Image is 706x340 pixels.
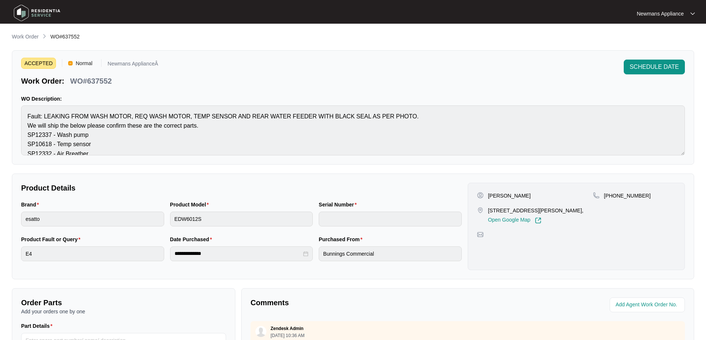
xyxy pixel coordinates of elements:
[255,326,266,337] img: user.svg
[488,217,541,224] a: Open Google Map
[637,10,684,17] p: Newmans Appliance
[593,192,600,199] img: map-pin
[50,34,80,40] span: WO#637552
[11,2,63,24] img: residentia service logo
[107,61,158,69] p: Newmans ApplianceÂ
[12,33,39,40] p: Work Order
[477,231,484,238] img: map-pin
[319,201,359,208] label: Serial Number
[21,58,56,69] span: ACCEPTED
[73,58,95,69] span: Normal
[319,236,365,243] label: Purchased From
[251,297,463,308] p: Comments
[624,60,685,74] button: SCHEDULE DATE
[690,12,695,16] img: dropdown arrow
[68,61,73,65] img: Vercel Logo
[488,192,531,199] p: [PERSON_NAME]
[10,33,40,41] a: Work Order
[70,76,112,86] p: WO#637552
[604,192,651,199] p: [PHONE_NUMBER]
[21,212,164,226] input: Brand
[616,300,680,309] input: Add Agent Work Order No.
[21,308,226,315] p: Add your orders one by one
[319,212,462,226] input: Serial Number
[21,201,42,208] label: Brand
[271,326,304,331] p: Zendesk Admin
[21,322,56,330] label: Part Details
[319,246,462,261] input: Purchased From
[21,76,64,86] p: Work Order:
[21,246,164,261] input: Product Fault or Query
[21,105,685,155] textarea: Fault: LEAKING FROM WASH MOTOR, REQ WASH MOTOR, TEMP SENSOR AND REAR WATER FEEDER WITH BLACK SEAL...
[170,212,313,226] input: Product Model
[21,297,226,308] p: Order Parts
[21,95,685,102] p: WO Description:
[21,236,83,243] label: Product Fault or Query
[21,183,462,193] p: Product Details
[630,63,679,71] span: SCHEDULE DATE
[170,201,212,208] label: Product Model
[271,333,305,338] p: [DATE] 10:36 AM
[42,33,47,39] img: chevron-right
[170,236,215,243] label: Date Purchased
[488,207,584,214] p: [STREET_ADDRESS][PERSON_NAME],
[477,192,484,199] img: user-pin
[175,250,302,257] input: Date Purchased
[477,207,484,213] img: map-pin
[535,217,541,224] img: Link-External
